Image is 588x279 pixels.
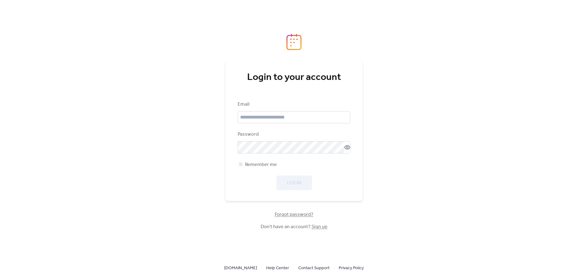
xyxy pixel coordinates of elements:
a: Contact Support [298,264,330,272]
span: Help Center [266,265,289,272]
div: Login to your account [238,71,350,84]
a: [DOMAIN_NAME] [224,264,257,272]
div: Email [238,101,349,108]
span: Privacy Policy [339,265,364,272]
div: Password [238,131,349,138]
a: Forgot password? [275,213,313,216]
span: [DOMAIN_NAME] [224,265,257,272]
span: Remember me [245,161,277,168]
span: Don't have an account? [261,223,327,231]
span: Contact Support [298,265,330,272]
a: Sign up [311,222,327,232]
img: logo [286,34,302,50]
span: Forgot password? [275,211,313,218]
a: Help Center [266,264,289,272]
a: Privacy Policy [339,264,364,272]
